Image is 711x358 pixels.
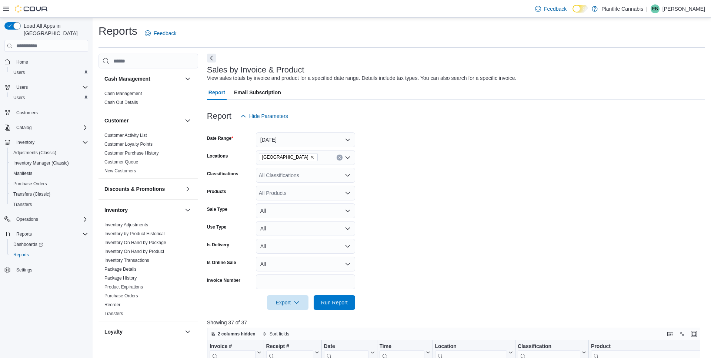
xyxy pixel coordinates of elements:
[10,190,53,199] a: Transfers (Classic)
[544,5,567,13] span: Feedback
[104,311,123,316] a: Transfers
[10,240,88,249] span: Dashboards
[104,240,166,246] span: Inventory On Hand by Package
[1,82,91,92] button: Users
[646,4,648,13] p: |
[7,239,91,250] a: Dashboards
[183,327,192,336] button: Loyalty
[1,229,91,239] button: Reports
[259,153,318,161] span: Calgary - University District
[13,150,56,156] span: Adjustments (Classic)
[13,202,32,207] span: Transfers
[601,4,643,13] p: Plantlife Cannabis
[104,266,137,272] span: Package Details
[16,139,34,145] span: Inventory
[104,91,142,96] a: Cash Management
[104,257,149,263] span: Inventory Transactions
[13,230,88,239] span: Reports
[256,132,355,147] button: [DATE]
[104,328,123,335] h3: Loyalty
[10,250,88,259] span: Reports
[321,299,348,306] span: Run Report
[207,171,238,177] label: Classifications
[10,68,88,77] span: Users
[262,153,308,161] span: [GEOGRAPHIC_DATA]
[13,123,34,132] button: Catalog
[104,293,138,299] span: Purchase Orders
[1,56,91,67] button: Home
[104,100,138,105] a: Cash Out Details
[267,295,308,310] button: Export
[7,158,91,168] button: Inventory Manager (Classic)
[10,93,88,102] span: Users
[662,4,705,13] p: [PERSON_NAME]
[183,74,192,83] button: Cash Management
[207,65,304,74] h3: Sales by Invoice & Product
[10,179,50,188] a: Purchase Orders
[13,170,32,176] span: Manifests
[207,112,231,121] h3: Report
[10,250,32,259] a: Reports
[104,206,128,214] h3: Inventory
[104,159,138,165] span: Customer Queue
[13,215,88,224] span: Operations
[207,206,227,212] label: Sale Type
[13,83,31,92] button: Users
[104,276,137,281] a: Package History
[183,116,192,125] button: Customer
[99,131,198,178] div: Customer
[104,133,147,138] a: Customer Activity List
[104,284,143,290] span: Product Expirations
[310,155,314,159] button: Remove Calgary - University District from selection in this group
[13,83,88,92] span: Users
[104,117,182,124] button: Customer
[104,142,153,147] a: Customer Loyalty Points
[13,108,88,117] span: Customers
[259,330,292,338] button: Sort fields
[207,54,216,63] button: Next
[104,206,182,214] button: Inventory
[99,24,137,38] h1: Reports
[16,216,38,222] span: Operations
[104,151,159,156] a: Customer Purchase History
[104,185,165,193] h3: Discounts & Promotions
[210,343,256,350] div: Invoice #
[104,159,138,165] a: Customer Queue
[13,108,41,117] a: Customers
[10,169,35,178] a: Manifests
[651,4,660,13] div: Em Bradley
[10,200,88,209] span: Transfers
[207,242,229,248] label: Is Delivery
[345,155,351,161] button: Open list of options
[379,343,424,350] div: Time
[249,112,288,120] span: Hide Parameters
[10,200,35,209] a: Transfers
[104,168,136,173] a: New Customers
[10,68,28,77] a: Users
[183,185,192,193] button: Discounts & Promotions
[13,242,43,247] span: Dashboards
[7,179,91,189] button: Purchase Orders
[207,260,236,266] label: Is Online Sale
[16,84,28,90] span: Users
[518,343,580,350] div: Classification
[7,148,91,158] button: Adjustments (Classic)
[207,135,233,141] label: Date Range
[218,331,256,337] span: 2 columns hidden
[13,230,35,239] button: Reports
[13,266,35,274] a: Settings
[234,85,281,100] span: Email Subscription
[345,190,351,196] button: Open list of options
[16,59,28,65] span: Home
[256,203,355,218] button: All
[104,231,165,237] span: Inventory by Product Historical
[13,138,88,147] span: Inventory
[13,191,50,197] span: Transfers (Classic)
[208,85,225,100] span: Report
[7,250,91,260] button: Reports
[104,185,182,193] button: Discounts & Promotions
